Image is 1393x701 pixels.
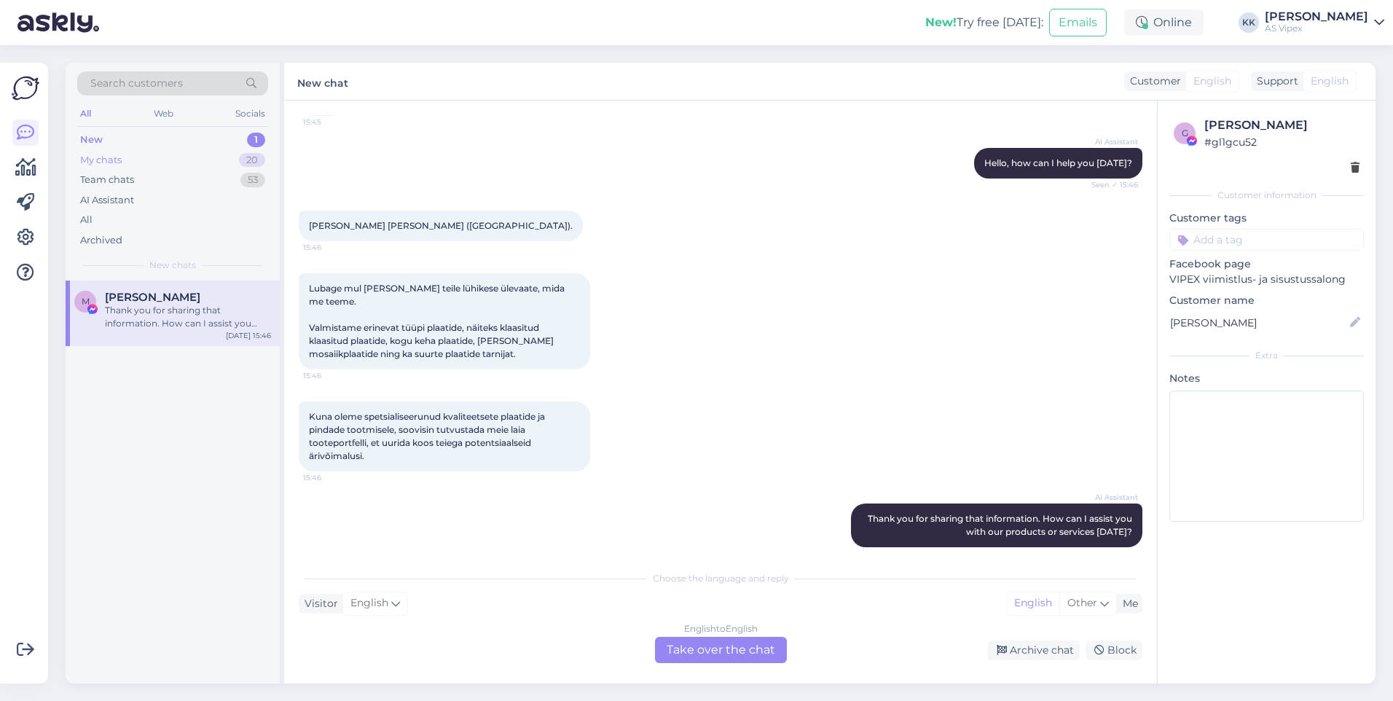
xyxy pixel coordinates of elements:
[1169,256,1364,272] p: Facebook page
[868,513,1134,537] span: Thank you for sharing that information. How can I assist you with our products or services [DATE]?
[299,596,338,611] div: Visitor
[1169,189,1364,202] div: Customer information
[303,472,358,483] span: 15:46
[105,291,200,304] span: Miral Domingotiles
[350,595,388,611] span: English
[1204,117,1359,134] div: [PERSON_NAME]
[297,71,348,91] label: New chat
[1083,179,1138,190] span: Seen ✓ 15:46
[984,157,1132,168] span: Hello, how can I help you [DATE]?
[303,117,358,128] span: 15:45
[309,220,573,231] span: [PERSON_NAME] [PERSON_NAME] ([GEOGRAPHIC_DATA]).
[12,74,39,102] img: Askly Logo
[1169,349,1364,362] div: Extra
[299,572,1142,585] div: Choose the language and reply
[1083,136,1138,147] span: AI Assistant
[1086,641,1142,660] div: Block
[80,213,93,227] div: All
[925,15,957,29] b: New!
[151,104,176,123] div: Web
[1083,548,1138,559] span: Seen ✓ 15:46
[1083,492,1138,503] span: AI Assistant
[303,242,358,253] span: 15:46
[80,153,122,168] div: My chats
[1193,74,1231,89] span: English
[77,104,94,123] div: All
[105,304,271,330] div: Thank you for sharing that information. How can I assist you with our products or services [DATE]?
[1049,9,1107,36] button: Emails
[232,104,268,123] div: Socials
[655,637,787,663] div: Take over the chat
[1169,371,1364,386] p: Notes
[309,283,567,359] span: Lubage mul [PERSON_NAME] teile lühikese ülevaate, mida me teeme. Valmistame erinevat tüüpi plaati...
[1169,272,1364,287] p: VIPEX viimistlus- ja sisustussalong
[684,622,758,635] div: English to English
[80,173,134,187] div: Team chats
[1117,596,1138,611] div: Me
[1265,11,1384,34] a: [PERSON_NAME]AS Vipex
[925,14,1043,31] div: Try free [DATE]:
[309,411,547,461] span: Kuna oleme spetsialiseerunud kvaliteetsete plaatide ja pindade tootmisele, soovisin tutvustada me...
[80,193,134,208] div: AI Assistant
[90,76,183,91] span: Search customers
[1182,128,1188,138] span: g
[240,173,265,187] div: 53
[1170,315,1347,331] input: Add name
[1265,23,1368,34] div: AS Vipex
[149,259,196,272] span: New chats
[82,296,90,307] span: M
[247,133,265,147] div: 1
[239,153,265,168] div: 20
[1124,9,1204,36] div: Online
[80,133,103,147] div: New
[988,641,1080,660] div: Archive chat
[226,330,271,341] div: [DATE] 15:46
[1251,74,1298,89] div: Support
[1169,229,1364,251] input: Add a tag
[1265,11,1368,23] div: [PERSON_NAME]
[1067,596,1097,609] span: Other
[303,370,358,381] span: 15:46
[1169,211,1364,226] p: Customer tags
[1311,74,1349,89] span: English
[1007,592,1059,614] div: English
[1169,293,1364,308] p: Customer name
[1239,12,1259,33] div: KK
[1124,74,1181,89] div: Customer
[80,233,122,248] div: Archived
[1204,134,1359,150] div: # gl1gcu52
